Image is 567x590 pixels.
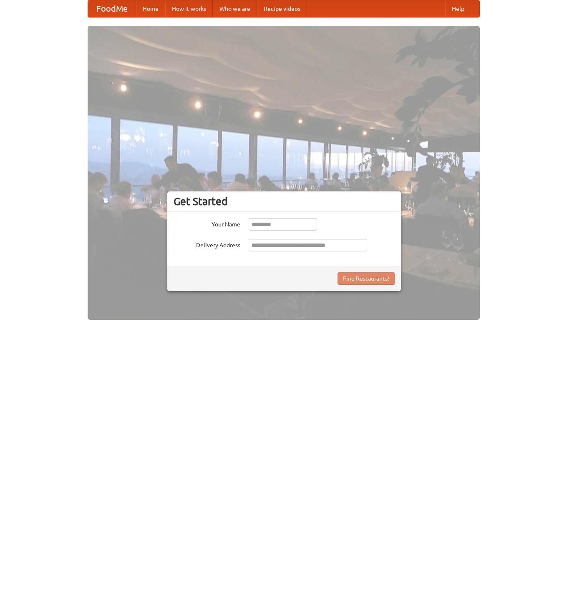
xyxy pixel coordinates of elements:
[174,218,240,228] label: Your Name
[136,0,165,17] a: Home
[338,272,395,285] button: Find Restaurants!
[174,239,240,249] label: Delivery Address
[174,195,395,208] h3: Get Started
[88,0,136,17] a: FoodMe
[213,0,257,17] a: Who we are
[445,0,471,17] a: Help
[165,0,213,17] a: How it works
[257,0,307,17] a: Recipe videos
